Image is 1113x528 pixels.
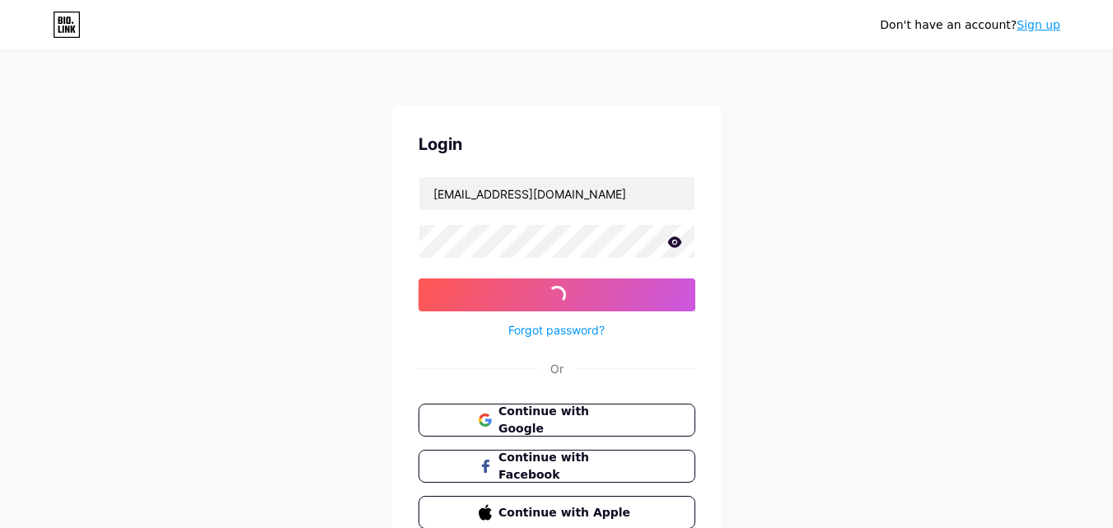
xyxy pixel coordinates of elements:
[1017,18,1060,31] a: Sign up
[550,360,564,377] div: Or
[419,177,694,210] input: Username
[498,403,634,437] span: Continue with Google
[419,450,695,483] button: Continue with Facebook
[419,404,695,437] button: Continue with Google
[419,132,695,157] div: Login
[498,449,634,484] span: Continue with Facebook
[498,504,634,521] span: Continue with Apple
[880,16,1060,34] div: Don't have an account?
[508,321,605,339] a: Forgot password?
